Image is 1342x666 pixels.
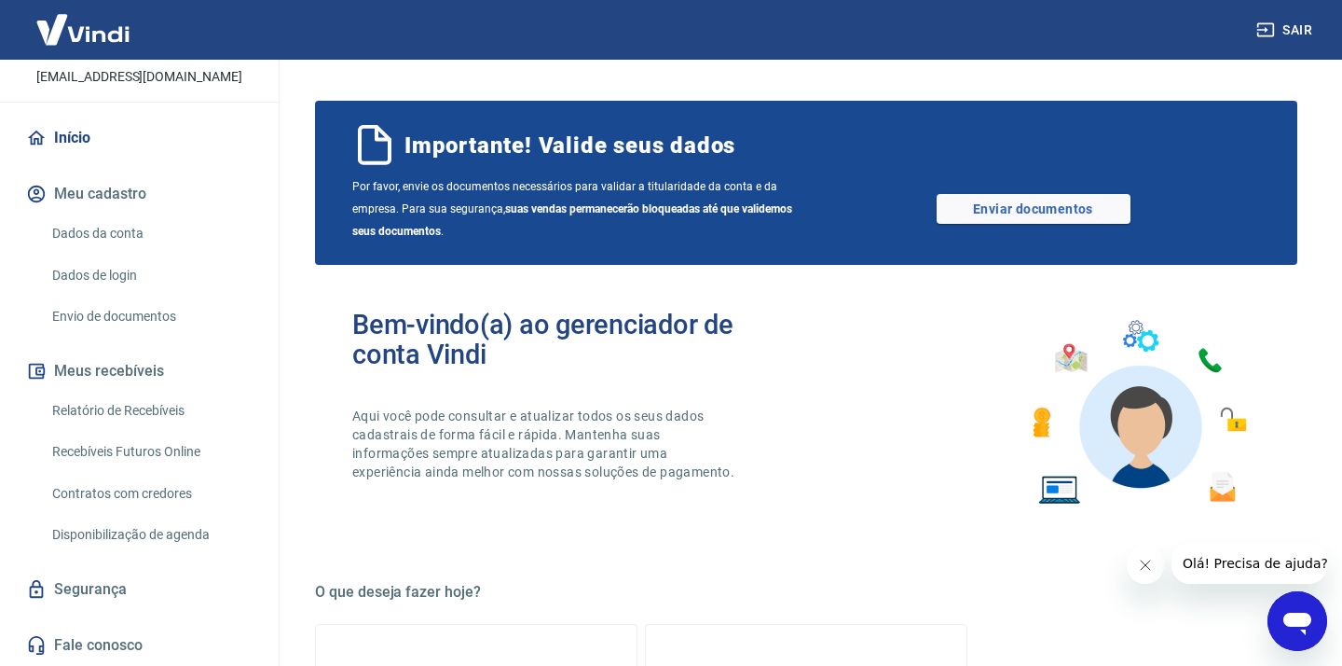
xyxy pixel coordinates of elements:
[937,194,1130,224] a: Enviar documentos
[352,310,806,369] h2: Bem-vindo(a) ao gerenciador de conta Vindi
[22,351,256,392] button: Meus recebíveis
[71,40,208,60] p: Dagos Cutelaria
[352,202,792,238] b: suas vendas permanecerão bloqueadas até que validemos seus documentos
[45,257,256,295] a: Dados de login
[404,131,735,160] span: Importante! Valide seus dados
[22,625,256,666] a: Fale conosco
[22,173,256,215] button: Meu cadastro
[1016,310,1260,516] img: Imagem de um avatar masculino com diversos icones exemplificando as funcionalidades do gerenciado...
[36,67,242,87] p: [EMAIL_ADDRESS][DOMAIN_NAME]
[22,1,144,58] img: Vindi
[1127,547,1164,584] iframe: Fechar mensagem
[1267,591,1327,651] iframe: Botão para abrir a janela de mensagens
[315,583,1297,602] h5: O que deseja fazer hoje?
[11,13,157,28] span: Olá! Precisa de ajuda?
[45,392,256,430] a: Relatório de Recebíveis
[45,516,256,554] a: Disponibilização de agenda
[352,407,738,481] p: Aqui você pode consultar e atualizar todos os seus dados cadastrais de forma fácil e rápida. Mant...
[45,215,256,253] a: Dados da conta
[1253,13,1320,48] button: Sair
[352,175,806,243] span: Por favor, envie os documentos necessários para validar a titularidade da conta e da empresa. Par...
[1171,543,1327,584] iframe: Mensagem da empresa
[45,433,256,471] a: Recebíveis Futuros Online
[22,118,256,159] a: Início
[22,569,256,610] a: Segurança
[45,298,256,336] a: Envio de documentos
[45,475,256,513] a: Contratos com credores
